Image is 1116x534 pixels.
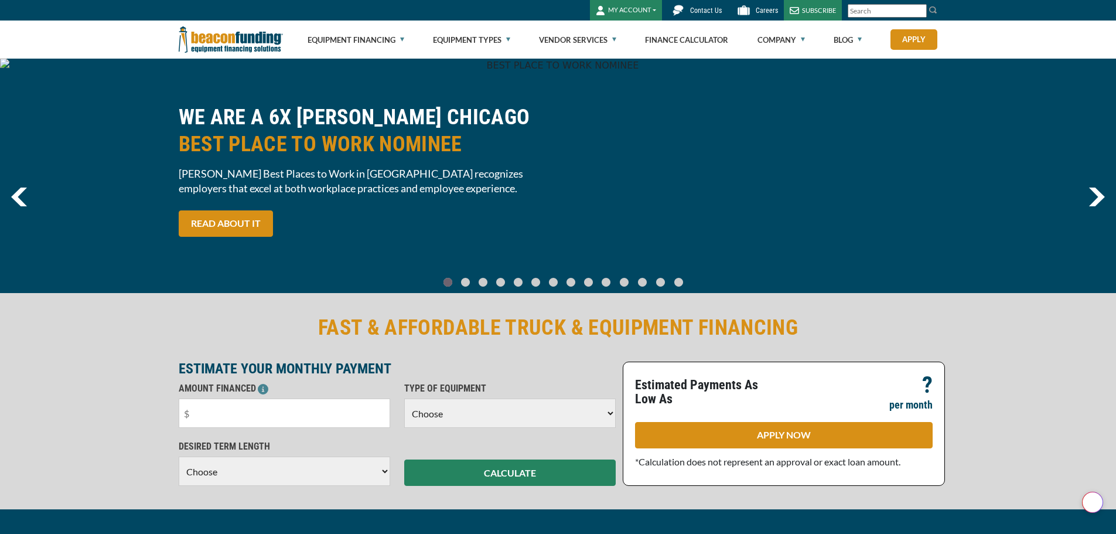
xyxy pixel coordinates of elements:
a: Finance Calculator [645,21,728,59]
span: BEST PLACE TO WORK NOMINEE [179,131,551,158]
img: Left Navigator [11,188,27,206]
a: Apply [890,29,937,50]
a: Go To Slide 0 [441,277,455,287]
p: TYPE OF EQUIPMENT [404,382,616,396]
a: Go To Slide 12 [653,277,668,287]
a: Go To Slide 4 [511,277,525,287]
a: Go To Slide 9 [599,277,613,287]
a: Company [757,21,805,59]
a: next [1088,188,1105,206]
a: Go To Slide 7 [564,277,578,287]
img: Search [929,5,938,15]
a: Go To Slide 11 [635,277,650,287]
button: CALCULATE [404,460,616,486]
p: per month [889,398,933,412]
span: *Calculation does not represent an approval or exact loan amount. [635,456,900,467]
p: DESIRED TERM LENGTH [179,440,390,454]
a: APPLY NOW [635,422,933,448]
span: Careers [756,6,778,15]
p: Estimated Payments As Low As [635,378,777,406]
a: Go To Slide 13 [671,277,686,287]
a: Blog [834,21,862,59]
p: AMOUNT FINANCED [179,382,390,396]
span: Contact Us [690,6,722,15]
a: Vendor Services [539,21,616,59]
a: READ ABOUT IT [179,210,273,237]
img: Beacon Funding Corporation logo [179,21,283,59]
a: Equipment Financing [308,21,404,59]
a: Clear search text [914,6,924,16]
h2: FAST & AFFORDABLE TRUCK & EQUIPMENT FINANCING [179,314,938,341]
p: ? [922,378,933,392]
a: Go To Slide 10 [617,277,632,287]
a: Go To Slide 3 [494,277,508,287]
a: Equipment Types [433,21,510,59]
a: Go To Slide 6 [547,277,561,287]
a: previous [11,188,27,206]
input: Search [848,4,927,18]
h2: WE ARE A 6X [PERSON_NAME] CHICAGO [179,104,551,158]
a: Go To Slide 5 [529,277,543,287]
img: Right Navigator [1088,188,1105,206]
a: Go To Slide 1 [459,277,473,287]
a: Go To Slide 8 [582,277,596,287]
p: ESTIMATE YOUR MONTHLY PAYMENT [179,362,616,376]
span: [PERSON_NAME] Best Places to Work in [GEOGRAPHIC_DATA] recognizes employers that excel at both wo... [179,166,551,196]
input: $ [179,399,390,428]
a: Go To Slide 2 [476,277,490,287]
